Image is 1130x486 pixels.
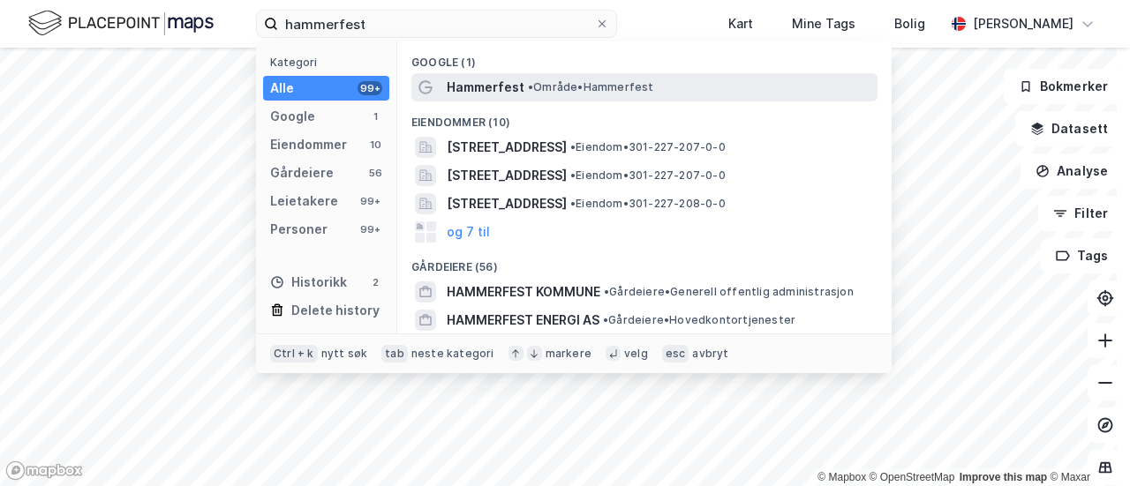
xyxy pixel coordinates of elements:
[528,80,533,93] span: •
[624,347,648,361] div: velg
[1004,69,1123,104] button: Bokmerker
[570,197,726,211] span: Eiendom • 301-227-208-0-0
[1038,196,1123,231] button: Filter
[817,471,866,483] a: Mapbox
[270,191,338,212] div: Leietakere
[1041,238,1123,273] button: Tags
[604,285,854,299] span: Gårdeiere • Generell offentlig administrasjon
[447,281,600,303] span: HAMMERFEST KOMMUNE
[270,272,347,293] div: Historikk
[960,471,1047,483] a: Improve this map
[570,168,576,182] span: •
[368,109,382,123] div: 1
[368,138,382,152] div: 10
[570,197,576,210] span: •
[570,168,726,183] span: Eiendom • 301-227-207-0-0
[447,165,567,186] span: [STREET_ADDRESS]
[368,166,382,180] div: 56
[447,221,490,243] button: og 7 til
[546,347,591,361] div: markere
[447,77,524,98] span: Hammerfest
[662,345,689,363] div: esc
[603,313,795,327] span: Gårdeiere • Hovedkontortjenester
[792,13,855,34] div: Mine Tags
[270,106,315,127] div: Google
[358,81,382,95] div: 99+
[1042,401,1130,486] iframe: Chat Widget
[570,140,726,154] span: Eiendom • 301-227-207-0-0
[270,56,389,69] div: Kategori
[270,134,347,155] div: Eiendommer
[270,345,318,363] div: Ctrl + k
[321,347,368,361] div: nytt søk
[692,347,728,361] div: avbryt
[270,162,334,183] div: Gårdeiere
[5,460,83,481] a: Mapbox homepage
[278,11,595,37] input: Søk på adresse, matrikkel, gårdeiere, leietakere eller personer
[447,137,567,158] span: [STREET_ADDRESS]
[973,13,1073,34] div: [PERSON_NAME]
[870,471,955,483] a: OpenStreetMap
[728,13,753,34] div: Kart
[397,246,892,278] div: Gårdeiere (56)
[1042,401,1130,486] div: Kontrollprogram for chat
[397,41,892,73] div: Google (1)
[603,313,608,326] span: •
[270,219,328,240] div: Personer
[604,285,609,298] span: •
[447,193,567,214] span: [STREET_ADDRESS]
[368,275,382,289] div: 2
[894,13,925,34] div: Bolig
[447,310,599,331] span: HAMMERFEST ENERGI AS
[270,78,294,99] div: Alle
[1015,111,1123,146] button: Datasett
[570,140,576,153] span: •
[28,8,214,39] img: logo.f888ab2527a4732fd821a326f86c7f29.svg
[528,80,654,94] span: Område • Hammerfest
[291,300,380,321] div: Delete history
[397,101,892,133] div: Eiendommer (10)
[358,194,382,208] div: 99+
[411,347,494,361] div: neste kategori
[358,222,382,236] div: 99+
[381,345,408,363] div: tab
[1021,153,1123,189] button: Analyse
